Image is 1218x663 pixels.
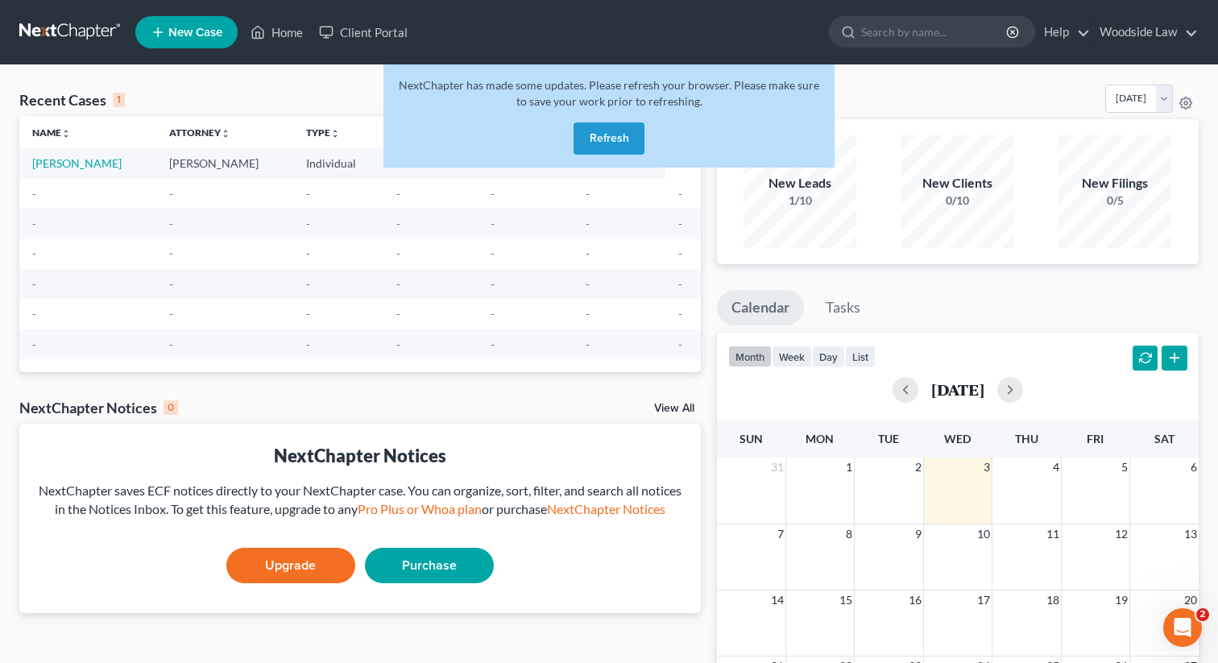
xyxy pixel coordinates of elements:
span: Mon [806,432,834,445]
span: 4 [1051,458,1061,477]
span: 10 [976,524,992,544]
span: - [396,217,400,230]
div: 0/5 [1058,193,1171,209]
span: 31 [769,458,785,477]
span: Fri [1087,432,1104,445]
span: - [396,247,400,260]
span: Sun [739,432,763,445]
span: 1 [844,458,854,477]
span: - [32,277,36,291]
span: 15 [838,590,854,610]
span: - [678,277,682,291]
a: Calendar [717,290,804,325]
span: - [678,187,682,201]
span: - [491,247,495,260]
button: month [728,346,772,367]
span: - [586,217,590,230]
span: New Case [168,27,222,39]
span: - [306,217,310,230]
span: 12 [1113,524,1129,544]
div: New Clients [901,174,1014,193]
span: Wed [944,432,971,445]
span: - [306,277,310,291]
span: 2 [913,458,923,477]
a: Home [242,18,311,47]
span: - [169,217,173,230]
span: 20 [1183,590,1199,610]
a: View All [654,403,694,414]
i: unfold_more [330,129,340,139]
span: - [491,217,495,230]
span: - [586,307,590,321]
span: 6 [1189,458,1199,477]
span: - [396,338,400,351]
span: - [32,338,36,351]
h2: [DATE] [931,381,984,398]
button: week [772,346,812,367]
div: New Leads [744,174,856,193]
a: Nameunfold_more [32,126,71,139]
span: 8 [844,524,854,544]
span: 13 [1183,524,1199,544]
span: - [169,307,173,321]
span: - [306,247,310,260]
span: Sat [1154,432,1174,445]
span: - [396,307,400,321]
div: NextChapter Notices [32,443,688,468]
span: 16 [907,590,923,610]
span: 11 [1045,524,1061,544]
span: 9 [913,524,923,544]
a: Woodside Law [1092,18,1198,47]
span: - [169,338,173,351]
span: - [169,247,173,260]
span: - [306,187,310,201]
a: Help [1036,18,1090,47]
span: 19 [1113,590,1129,610]
div: 1 [113,93,125,107]
span: 18 [1045,590,1061,610]
span: - [396,277,400,291]
span: - [32,307,36,321]
span: - [678,307,682,321]
a: Pro Plus or Whoa plan [358,501,482,516]
i: unfold_more [61,129,71,139]
span: Tue [878,432,899,445]
td: Individual [293,148,383,178]
div: NextChapter Notices [19,398,178,417]
a: Tasks [811,290,875,325]
button: day [812,346,845,367]
td: [PERSON_NAME] [156,148,293,178]
span: - [306,307,310,321]
div: 1/10 [744,193,856,209]
a: Upgrade [226,548,355,583]
span: 7 [776,524,785,544]
span: - [169,187,173,201]
button: Refresh [574,122,644,155]
span: Thu [1015,432,1038,445]
div: Recent Cases [19,90,125,110]
i: unfold_more [221,129,230,139]
span: - [586,247,590,260]
span: 5 [1120,458,1129,477]
div: NextChapter saves ECF notices directly to your NextChapter case. You can organize, sort, filter, ... [32,482,688,519]
a: NextChapter Notices [547,501,665,516]
a: Purchase [365,548,494,583]
a: Attorneyunfold_more [169,126,230,139]
span: - [678,338,682,351]
span: - [32,247,36,260]
div: 0 [164,400,178,415]
a: Typeunfold_more [306,126,340,139]
span: - [678,247,682,260]
div: New Filings [1058,174,1171,193]
span: - [306,338,310,351]
span: - [491,187,495,201]
span: - [32,187,36,201]
span: - [169,277,173,291]
span: 14 [769,590,785,610]
span: - [491,277,495,291]
span: - [586,277,590,291]
input: Search by name... [861,17,1009,47]
iframe: Intercom live chat [1163,608,1202,647]
button: list [845,346,876,367]
span: NextChapter has made some updates. Please refresh your browser. Please make sure to save your wor... [399,78,819,108]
